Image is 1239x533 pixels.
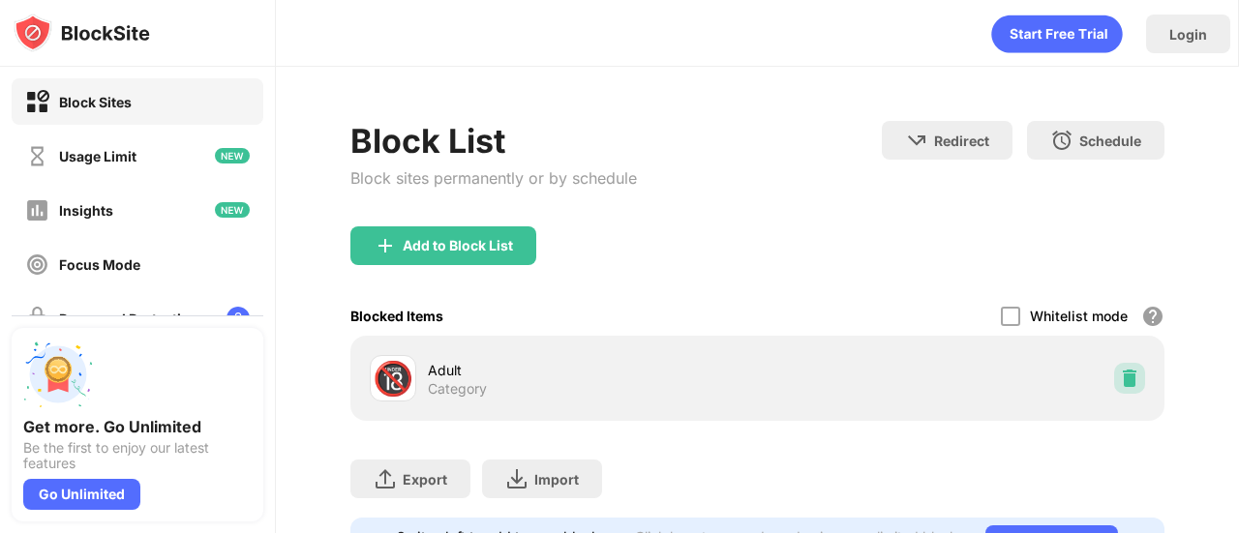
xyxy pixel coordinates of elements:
[59,256,140,273] div: Focus Mode
[1030,308,1128,324] div: Whitelist mode
[25,252,49,277] img: focus-off.svg
[403,238,513,253] div: Add to Block List
[25,307,49,331] img: password-protection-off.svg
[1169,26,1207,43] div: Login
[25,198,49,222] img: insights-off.svg
[403,471,447,488] div: Export
[215,148,250,163] img: new-icon.svg
[59,311,198,327] div: Password Protection
[59,94,132,110] div: Block Sites
[373,359,413,399] div: 🔞
[25,90,49,114] img: block-on.svg
[23,440,252,471] div: Be the first to enjoy our latest features
[934,133,989,149] div: Redirect
[25,144,49,168] img: time-usage-off.svg
[1079,133,1141,149] div: Schedule
[23,340,93,409] img: push-unlimited.svg
[534,471,579,488] div: Import
[215,202,250,218] img: new-icon.svg
[59,148,136,164] div: Usage Limit
[227,307,250,330] img: lock-menu.svg
[14,14,150,52] img: logo-blocksite.svg
[428,380,487,398] div: Category
[350,168,637,188] div: Block sites permanently or by schedule
[350,121,637,161] div: Block List
[428,360,758,380] div: Adult
[350,308,443,324] div: Blocked Items
[991,15,1123,53] div: animation
[23,479,140,510] div: Go Unlimited
[59,202,113,219] div: Insights
[23,417,252,436] div: Get more. Go Unlimited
